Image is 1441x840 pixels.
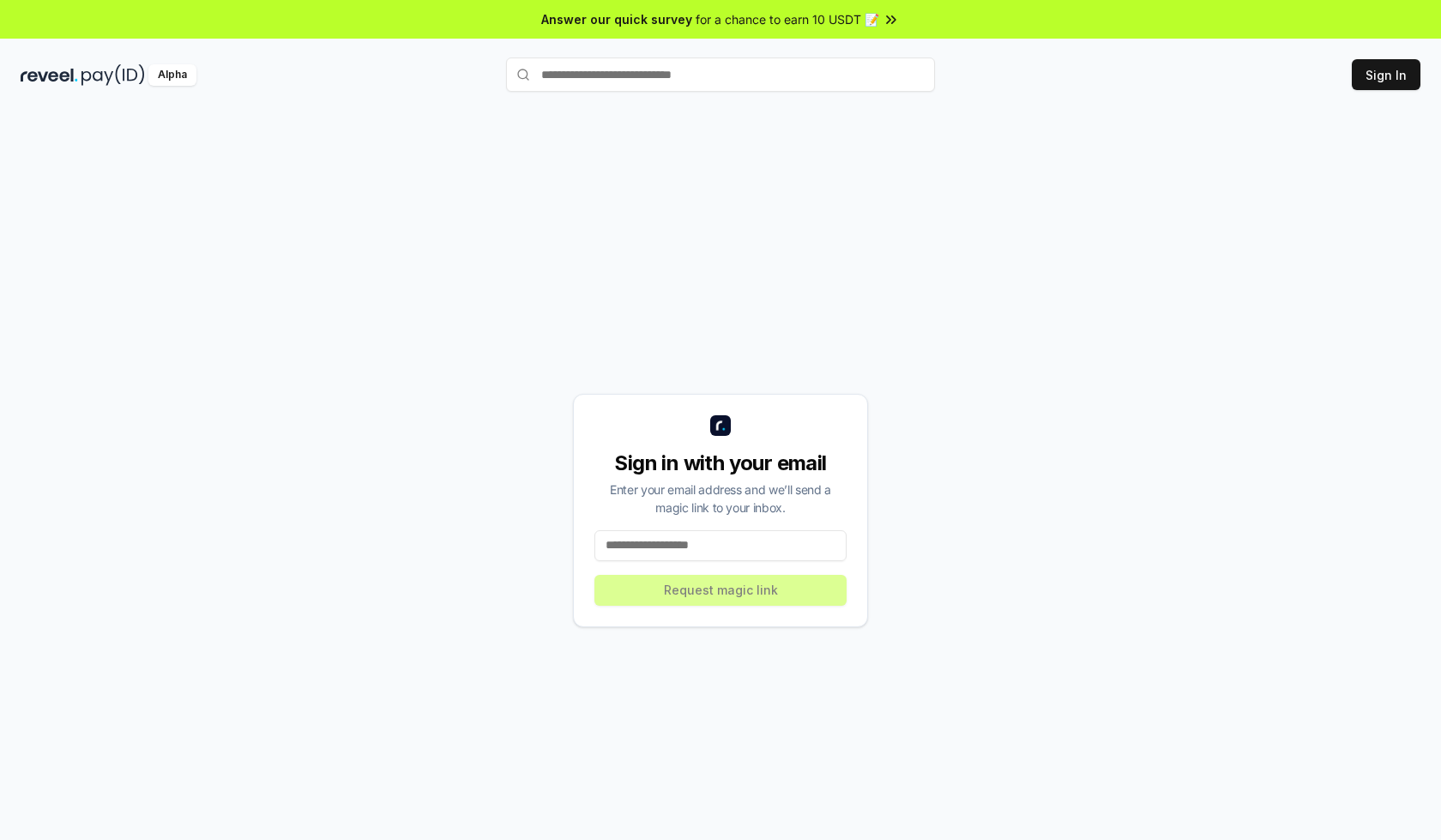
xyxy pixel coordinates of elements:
[148,64,196,86] div: Alpha
[594,450,847,477] div: Sign in with your email
[81,64,145,86] img: pay_id
[21,64,78,86] img: reveel_dark
[594,480,847,517] div: Enter your email address and we’ll send a magic link to your inbox.
[541,10,692,28] span: Answer our quick survey
[1352,59,1420,90] button: Sign In
[710,415,731,436] img: logo_small
[696,10,879,28] span: for a chance to earn 10 USDT 📝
